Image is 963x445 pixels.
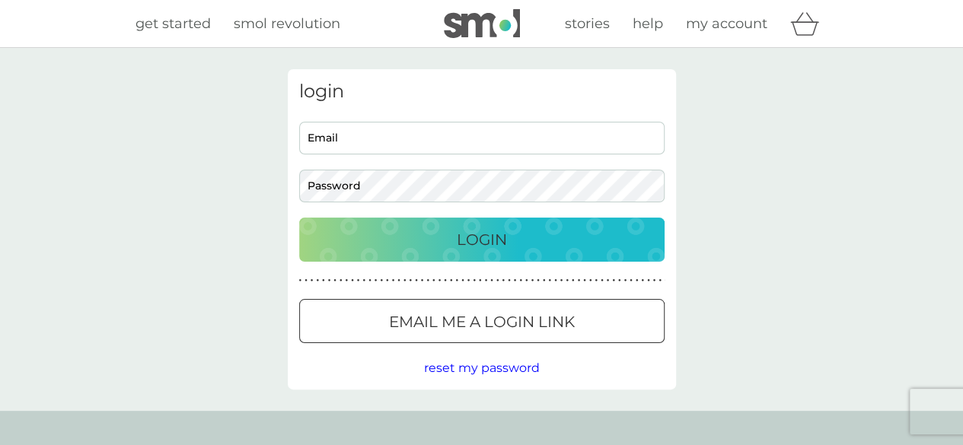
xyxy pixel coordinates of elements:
[421,277,424,284] p: ●
[565,15,610,32] span: stories
[316,277,319,284] p: ●
[566,277,569,284] p: ●
[424,358,540,378] button: reset my password
[136,15,211,32] span: get started
[397,277,400,284] p: ●
[633,13,663,35] a: help
[630,277,633,284] p: ●
[525,277,528,284] p: ●
[444,277,447,284] p: ●
[636,277,639,284] p: ●
[514,277,517,284] p: ●
[392,277,395,284] p: ●
[595,277,598,284] p: ●
[618,277,621,284] p: ●
[508,277,511,284] p: ●
[790,8,828,39] div: basket
[647,277,650,284] p: ●
[537,277,540,284] p: ●
[589,277,592,284] p: ●
[543,277,546,284] p: ●
[479,277,482,284] p: ●
[467,277,470,284] p: ●
[375,277,378,284] p: ●
[601,277,604,284] p: ●
[686,13,767,35] a: my account
[560,277,563,284] p: ●
[572,277,575,284] p: ●
[346,277,349,284] p: ●
[457,227,507,252] p: Login
[565,13,610,35] a: stories
[322,277,325,284] p: ●
[311,277,314,284] p: ●
[578,277,581,284] p: ●
[426,277,429,284] p: ●
[450,277,453,284] p: ●
[305,277,308,284] p: ●
[444,9,520,38] img: smol
[461,277,464,284] p: ●
[368,277,371,284] p: ●
[496,277,499,284] p: ●
[299,299,665,343] button: Email me a login link
[340,277,343,284] p: ●
[455,277,458,284] p: ●
[686,15,767,32] span: my account
[403,277,407,284] p: ●
[502,277,505,284] p: ●
[519,277,522,284] p: ●
[612,277,615,284] p: ●
[409,277,412,284] p: ●
[531,277,534,284] p: ●
[624,277,627,284] p: ●
[548,277,551,284] p: ●
[583,277,586,284] p: ●
[424,361,540,375] span: reset my password
[389,310,575,334] p: Email me a login link
[333,277,336,284] p: ●
[234,15,340,32] span: smol revolution
[641,277,644,284] p: ●
[607,277,610,284] p: ●
[473,277,476,284] p: ●
[490,277,493,284] p: ●
[136,13,211,35] a: get started
[328,277,331,284] p: ●
[653,277,656,284] p: ●
[380,277,383,284] p: ●
[299,277,302,284] p: ●
[362,277,365,284] p: ●
[438,277,442,284] p: ●
[485,277,488,284] p: ●
[299,81,665,103] h3: login
[633,15,663,32] span: help
[234,13,340,35] a: smol revolution
[299,218,665,262] button: Login
[554,277,557,284] p: ●
[386,277,389,284] p: ●
[357,277,360,284] p: ●
[351,277,354,284] p: ●
[658,277,662,284] p: ●
[415,277,418,284] p: ●
[432,277,435,284] p: ●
